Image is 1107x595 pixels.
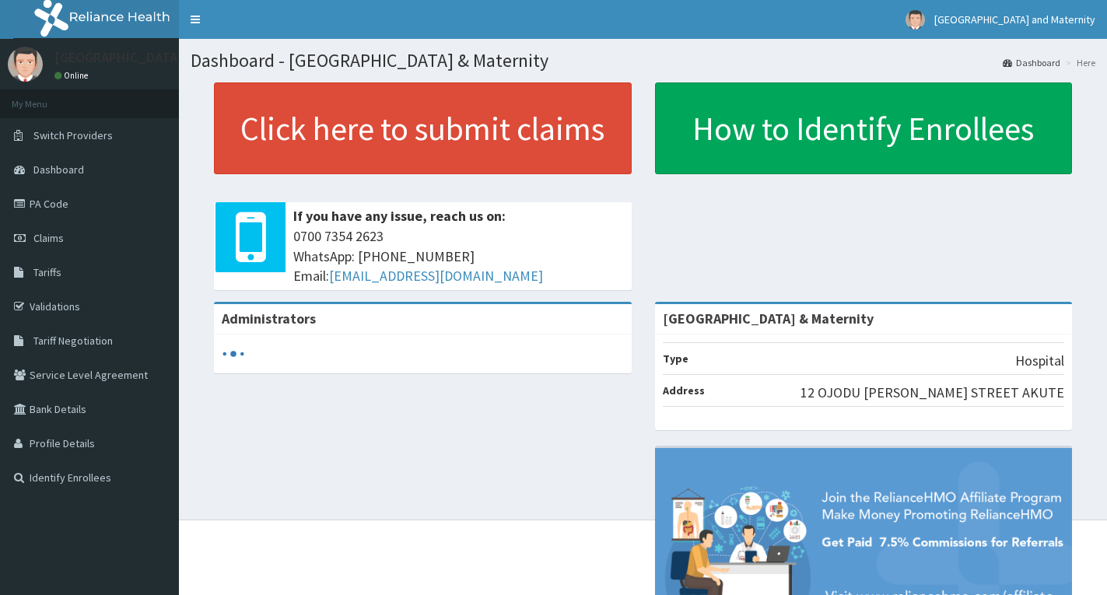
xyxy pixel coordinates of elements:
li: Here [1062,56,1095,69]
b: Administrators [222,310,316,327]
span: Tariffs [33,265,61,279]
img: User Image [8,47,43,82]
svg: audio-loading [222,342,245,366]
a: Dashboard [1003,56,1060,69]
span: 0700 7354 2623 WhatsApp: [PHONE_NUMBER] Email: [293,226,624,286]
a: Online [54,70,92,81]
span: Tariff Negotiation [33,334,113,348]
p: 12 OJODU [PERSON_NAME] STREET AKUTE [800,383,1064,403]
p: [GEOGRAPHIC_DATA] and Maternity [54,51,271,65]
a: Click here to submit claims [214,82,632,174]
span: Switch Providers [33,128,113,142]
span: [GEOGRAPHIC_DATA] and Maternity [934,12,1095,26]
a: How to Identify Enrollees [655,82,1073,174]
b: If you have any issue, reach us on: [293,207,506,225]
p: Hospital [1015,351,1064,371]
span: Claims [33,231,64,245]
b: Address [663,383,705,397]
strong: [GEOGRAPHIC_DATA] & Maternity [663,310,874,327]
b: Type [663,352,688,366]
h1: Dashboard - [GEOGRAPHIC_DATA] & Maternity [191,51,1095,71]
span: Dashboard [33,163,84,177]
a: [EMAIL_ADDRESS][DOMAIN_NAME] [329,267,543,285]
img: User Image [906,10,925,30]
